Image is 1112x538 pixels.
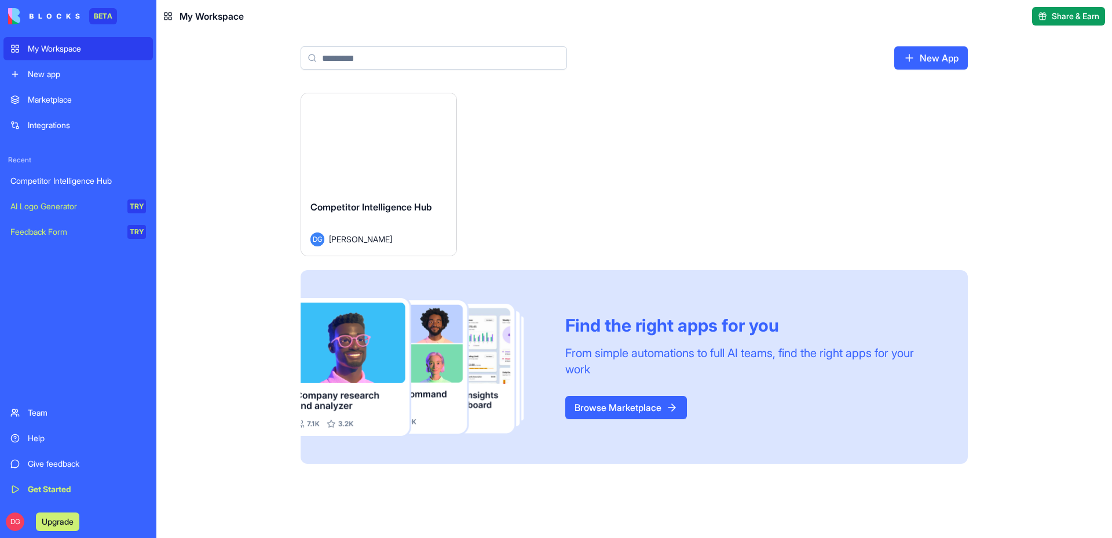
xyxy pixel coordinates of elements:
div: From simple automations to full AI teams, find the right apps for your work [565,345,940,377]
div: Team [28,407,146,419]
a: Give feedback [3,452,153,475]
div: Find the right apps for you [565,315,940,336]
div: BETA [89,8,117,24]
span: DG [310,232,324,246]
div: Give feedback [28,458,146,470]
span: [PERSON_NAME] [329,233,392,245]
div: TRY [127,199,146,213]
button: Upgrade [36,512,79,531]
div: Help [28,432,146,444]
a: New App [894,46,968,70]
div: My Workspace [28,43,146,54]
div: Competitor Intelligence Hub [10,175,146,187]
a: Browse Marketplace [565,396,687,419]
span: Recent [3,155,153,165]
span: DG [6,512,24,531]
a: Marketplace [3,88,153,111]
a: Get Started [3,478,153,501]
div: New app [28,68,146,80]
a: Upgrade [36,515,79,527]
a: Competitor Intelligence HubDG[PERSON_NAME] [301,93,457,256]
a: My Workspace [3,37,153,60]
a: Help [3,427,153,450]
a: Feedback FormTRY [3,220,153,243]
a: New app [3,63,153,86]
span: Share & Earn [1052,10,1099,22]
span: Competitor Intelligence Hub [310,201,432,213]
a: Team [3,401,153,424]
a: AI Logo GeneratorTRY [3,195,153,218]
a: BETA [8,8,117,24]
button: Share & Earn [1032,7,1105,26]
div: TRY [127,225,146,239]
a: Competitor Intelligence Hub [3,169,153,192]
div: Integrations [28,119,146,131]
div: Feedback Form [10,226,119,238]
img: logo [8,8,80,24]
div: Get Started [28,484,146,495]
img: Frame_181_egmpey.png [301,298,547,437]
a: Integrations [3,114,153,137]
div: Marketplace [28,94,146,106]
div: AI Logo Generator [10,201,119,212]
span: My Workspace [180,9,244,23]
